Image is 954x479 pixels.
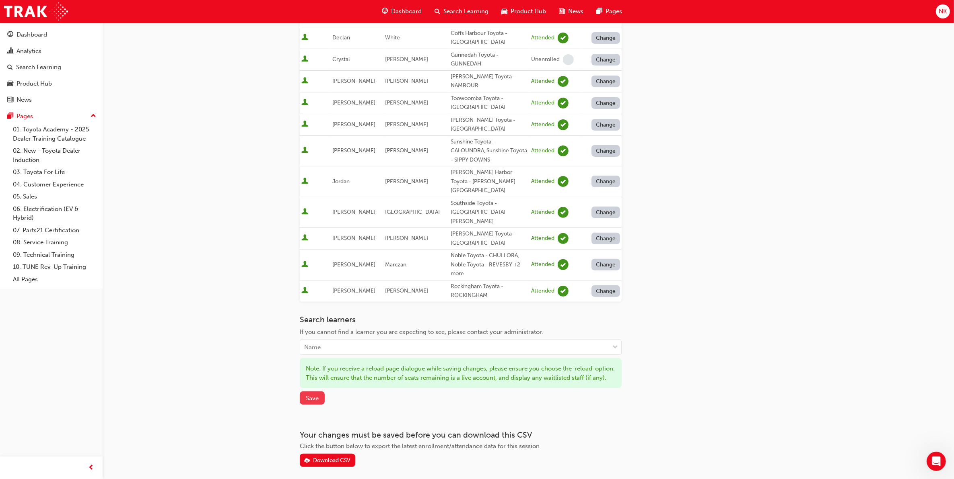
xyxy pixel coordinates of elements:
div: Note: If you receive a reload page dialogue while saving changes, please ensure you choose the 'r... [300,358,622,388]
button: Change [591,32,620,44]
span: [PERSON_NAME] [385,287,428,294]
span: search-icon [7,64,13,71]
span: User is active [301,121,308,129]
span: If you cannot find a learner you are expecting to see, please contact your administrator. [300,328,543,336]
a: 04. Customer Experience [10,178,99,191]
div: Sunshine Toyota - CALOUNDRA, Sunshine Toyota - SIPPY DOWNS [451,137,528,165]
span: Click the button below to export the latest enrollment/attendance data for this session [300,442,540,450]
span: download-icon [304,458,310,465]
div: Attended [531,178,554,185]
span: [PERSON_NAME] [332,78,375,84]
span: User is active [301,178,308,186]
div: Attended [531,147,554,155]
span: learningRecordVerb_ATTEND-icon [558,286,569,297]
div: Download CSV [313,457,350,464]
span: [PERSON_NAME] [332,209,375,215]
button: Change [591,207,620,218]
span: prev-icon [89,463,95,473]
div: Attended [531,235,554,242]
button: Change [591,54,620,66]
div: Analytics [16,47,41,56]
button: Save [300,391,325,405]
span: [PERSON_NAME] [385,78,428,84]
div: Rockingham Toyota - ROCKINGHAM [451,282,528,300]
span: Marczan [385,261,406,268]
div: [PERSON_NAME] Toyota - NAMBOUR [451,72,528,90]
a: 10. TUNE Rev-Up Training [10,261,99,273]
span: news-icon [7,96,13,104]
span: news-icon [559,6,565,16]
div: Attended [531,34,554,42]
a: 09. Technical Training [10,249,99,261]
h3: Search learners [300,315,622,324]
div: Product Hub [16,79,52,88]
button: Pages [3,109,99,124]
a: 01. Toyota Academy - 2025 Dealer Training Catalogue [10,123,99,145]
div: Attended [531,261,554,268]
a: Search Learning [3,60,99,75]
span: User is active [301,287,308,295]
span: Pages [606,7,622,16]
span: car-icon [7,80,13,88]
a: search-iconSearch Learning [428,3,495,20]
div: Attended [531,78,554,85]
span: White [385,34,400,41]
button: Change [591,145,620,157]
span: User is active [301,34,308,42]
span: [PERSON_NAME] [332,147,375,154]
a: guage-iconDashboard [375,3,428,20]
div: Attended [531,99,554,107]
span: Declan [332,34,350,41]
div: [PERSON_NAME] Toyota - [GEOGRAPHIC_DATA] [451,116,528,134]
span: User is active [301,261,308,269]
span: [PERSON_NAME] [385,99,428,106]
span: Product Hub [511,7,546,16]
span: pages-icon [7,113,13,120]
span: User is active [301,147,308,155]
a: News [3,92,99,107]
a: 03. Toyota For Life [10,166,99,178]
div: Toowoomba Toyota - [GEOGRAPHIC_DATA] [451,94,528,112]
span: learningRecordVerb_ATTEND-icon [558,145,569,156]
span: [PERSON_NAME] [385,56,428,63]
a: 07. Parts21 Certification [10,224,99,237]
span: [PERSON_NAME] [385,121,428,128]
span: [PERSON_NAME] [332,99,375,106]
span: User is active [301,208,308,216]
div: Pages [16,112,33,121]
div: Dashboard [16,30,47,39]
span: Search Learning [443,7,488,16]
a: news-iconNews [552,3,590,20]
a: Dashboard [3,27,99,42]
button: Change [591,233,620,244]
button: Change [591,97,620,109]
button: Change [591,285,620,297]
span: learningRecordVerb_ATTEND-icon [558,176,569,187]
a: Product Hub [3,76,99,91]
span: car-icon [501,6,507,16]
a: Trak [4,2,68,20]
a: Analytics [3,44,99,59]
span: [PERSON_NAME] [332,261,375,268]
div: Attended [531,287,554,295]
div: Coffs Harbour Toyota - [GEOGRAPHIC_DATA] [451,29,528,47]
span: learningRecordVerb_ATTEND-icon [558,33,569,43]
span: User is active [301,77,308,85]
span: User is active [301,99,308,107]
iframe: Intercom live chat [927,452,946,471]
span: User is active [301,55,308,63]
div: Southside Toyota - [GEOGRAPHIC_DATA][PERSON_NAME] [451,199,528,226]
button: NK [936,4,950,18]
h3: Your changes must be saved before you can download this CSV [300,430,622,440]
div: Attended [531,121,554,129]
span: learningRecordVerb_ATTEND-icon [558,119,569,130]
a: 05. Sales [10,190,99,203]
div: Noble Toyota - CHULLORA, Noble Toyota - REVESBY +2 more [451,251,528,278]
button: Change [591,76,620,87]
div: Search Learning [16,63,61,72]
span: User is active [301,234,308,242]
a: pages-iconPages [590,3,628,20]
span: [GEOGRAPHIC_DATA] [385,209,440,215]
span: guage-icon [382,6,388,16]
